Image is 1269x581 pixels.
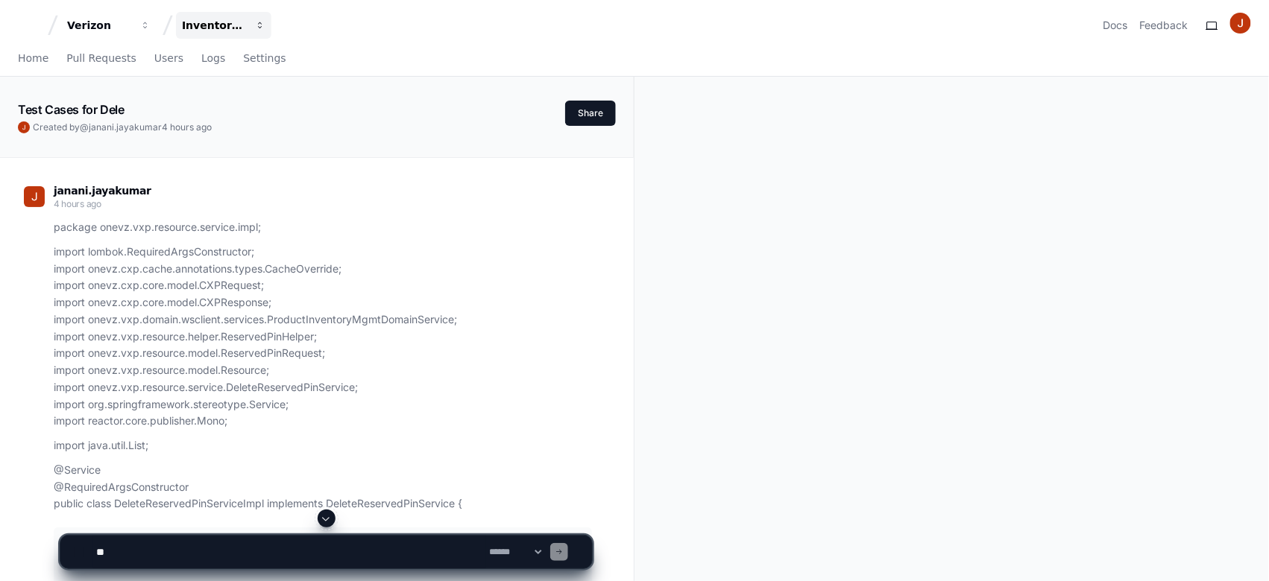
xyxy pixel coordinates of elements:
div: Verizon [67,18,131,33]
button: Share [565,101,616,126]
a: Pull Requests [66,42,136,76]
a: Settings [243,42,286,76]
p: @Service @RequiredArgsConstructor public class DeleteReservedPinServiceImpl implements DeleteRese... [54,462,592,512]
button: Feedback [1140,18,1188,33]
a: Users [154,42,183,76]
span: Settings [243,54,286,63]
p: import lombok.RequiredArgsConstructor; import onevz.cxp.cache.annotations.types.CacheOverride; im... [54,244,592,430]
span: 4 hours ago [54,198,101,209]
p: import java.util.List; [54,437,592,454]
button: Verizon [61,12,157,39]
img: ACg8ocJ4YYGVzPJmCBJXjVBO6y9uQl7Pwsjj0qszvW3glTrzzpda8g=s96-c [24,186,45,207]
app-text-character-animate: Test Cases for Dele [18,102,124,117]
span: Created by [33,121,212,133]
span: Home [18,54,48,63]
a: Docs [1103,18,1128,33]
img: ACg8ocJ4YYGVzPJmCBJXjVBO6y9uQl7Pwsjj0qszvW3glTrzzpda8g=s96-c [18,121,30,133]
a: Home [18,42,48,76]
span: janani.jayakumar [89,121,162,133]
button: Inventory Management [176,12,271,39]
span: janani.jayakumar [54,185,151,197]
div: Inventory Management [182,18,246,33]
a: Logs [201,42,225,76]
span: Logs [201,54,225,63]
span: 4 hours ago [162,121,212,133]
span: Users [154,54,183,63]
img: ACg8ocJ4YYGVzPJmCBJXjVBO6y9uQl7Pwsjj0qszvW3glTrzzpda8g=s96-c [1230,13,1251,34]
p: package onevz.vxp.resource.service.impl; [54,219,592,236]
span: Pull Requests [66,54,136,63]
span: @ [80,121,89,133]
